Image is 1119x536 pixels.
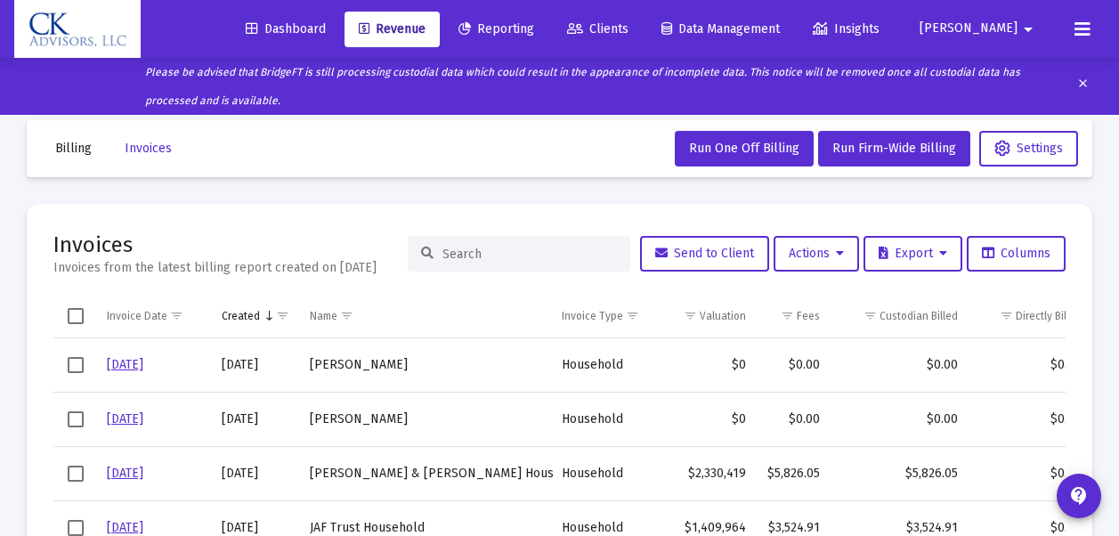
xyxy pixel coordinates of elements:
[310,309,337,323] div: Name
[1000,309,1013,322] span: Show filter options for column 'Directly Billed'
[880,309,958,323] div: Custodian Billed
[864,309,877,322] span: Show filter options for column 'Custodian Billed'
[967,338,1091,393] td: $0.00
[640,236,769,272] button: Send to Client
[656,446,755,500] td: $2,330,419
[562,309,623,323] div: Invoice Type
[647,12,794,47] a: Data Management
[444,12,548,47] a: Reporting
[107,411,143,426] a: [DATE]
[838,410,958,428] div: $0.00
[1076,73,1090,100] mat-icon: clear
[222,309,260,323] div: Created
[145,66,1020,107] i: Please be advised that BridgeFT is still processing custodial data which could result in the appe...
[553,446,655,500] td: Household
[301,295,553,337] td: Column Name
[458,21,534,37] span: Reporting
[1016,309,1082,323] div: Directly Billed
[213,446,302,500] td: [DATE]
[246,21,326,37] span: Dashboard
[838,465,958,483] div: $5,826.05
[764,465,820,483] div: $5,826.05
[567,21,628,37] span: Clients
[813,21,880,37] span: Insights
[1068,485,1090,507] mat-icon: contact_support
[68,308,84,324] div: Select all
[68,520,84,536] div: Select row
[675,131,814,166] button: Run One Off Billing
[53,259,377,277] div: Invoices from the latest billing report created on [DATE]
[864,236,962,272] button: Export
[68,466,84,482] div: Select row
[107,520,143,535] a: [DATE]
[898,11,1060,46] button: [PERSON_NAME]
[967,295,1091,337] td: Column Directly Billed
[755,295,829,337] td: Column Fees
[553,12,643,47] a: Clients
[764,410,820,428] div: $0.00
[994,141,1063,156] span: Settings
[213,392,302,446] td: [DATE]
[655,246,754,261] span: Send to Client
[553,392,655,446] td: Household
[838,356,958,374] div: $0.00
[98,295,213,337] td: Column Invoice Date
[110,131,186,166] button: Invoices
[920,21,1018,37] span: [PERSON_NAME]
[359,21,426,37] span: Revenue
[764,356,820,374] div: $0.00
[310,410,544,428] div: [PERSON_NAME]
[68,357,84,373] div: Select row
[1018,12,1039,47] mat-icon: arrow_drop_down
[310,465,544,483] div: [PERSON_NAME] & [PERSON_NAME] Household
[818,131,970,166] button: Run Firm-Wide Billing
[442,247,617,262] input: Search
[967,392,1091,446] td: $0.00
[656,295,755,337] td: Column Valuation
[656,338,755,393] td: $0
[774,236,859,272] button: Actions
[982,246,1050,261] span: Columns
[553,338,655,393] td: Household
[700,309,746,323] div: Valuation
[789,246,844,261] span: Actions
[797,309,820,323] div: Fees
[345,12,440,47] a: Revenue
[340,309,353,322] span: Show filter options for column 'Name'
[829,295,967,337] td: Column Custodian Billed
[310,356,544,374] div: [PERSON_NAME]
[107,466,143,481] a: [DATE]
[979,131,1078,166] button: Settings
[213,295,302,337] td: Column Created
[107,357,143,372] a: [DATE]
[967,446,1091,500] td: $0.00
[107,309,167,323] div: Invoice Date
[684,309,697,322] span: Show filter options for column 'Valuation'
[28,12,127,47] img: Dashboard
[68,411,84,427] div: Select row
[55,141,92,156] span: Billing
[213,338,302,393] td: [DATE]
[125,141,172,156] span: Invoices
[231,12,340,47] a: Dashboard
[276,309,289,322] span: Show filter options for column 'Created'
[53,231,377,259] h2: Invoices
[656,392,755,446] td: $0
[781,309,794,322] span: Show filter options for column 'Fees'
[799,12,894,47] a: Insights
[689,141,799,156] span: Run One Off Billing
[626,309,639,322] span: Show filter options for column 'Invoice Type'
[832,141,956,156] span: Run Firm-Wide Billing
[661,21,780,37] span: Data Management
[553,295,655,337] td: Column Invoice Type
[170,309,183,322] span: Show filter options for column 'Invoice Date'
[967,236,1066,272] button: Columns
[879,246,947,261] span: Export
[41,131,106,166] button: Billing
